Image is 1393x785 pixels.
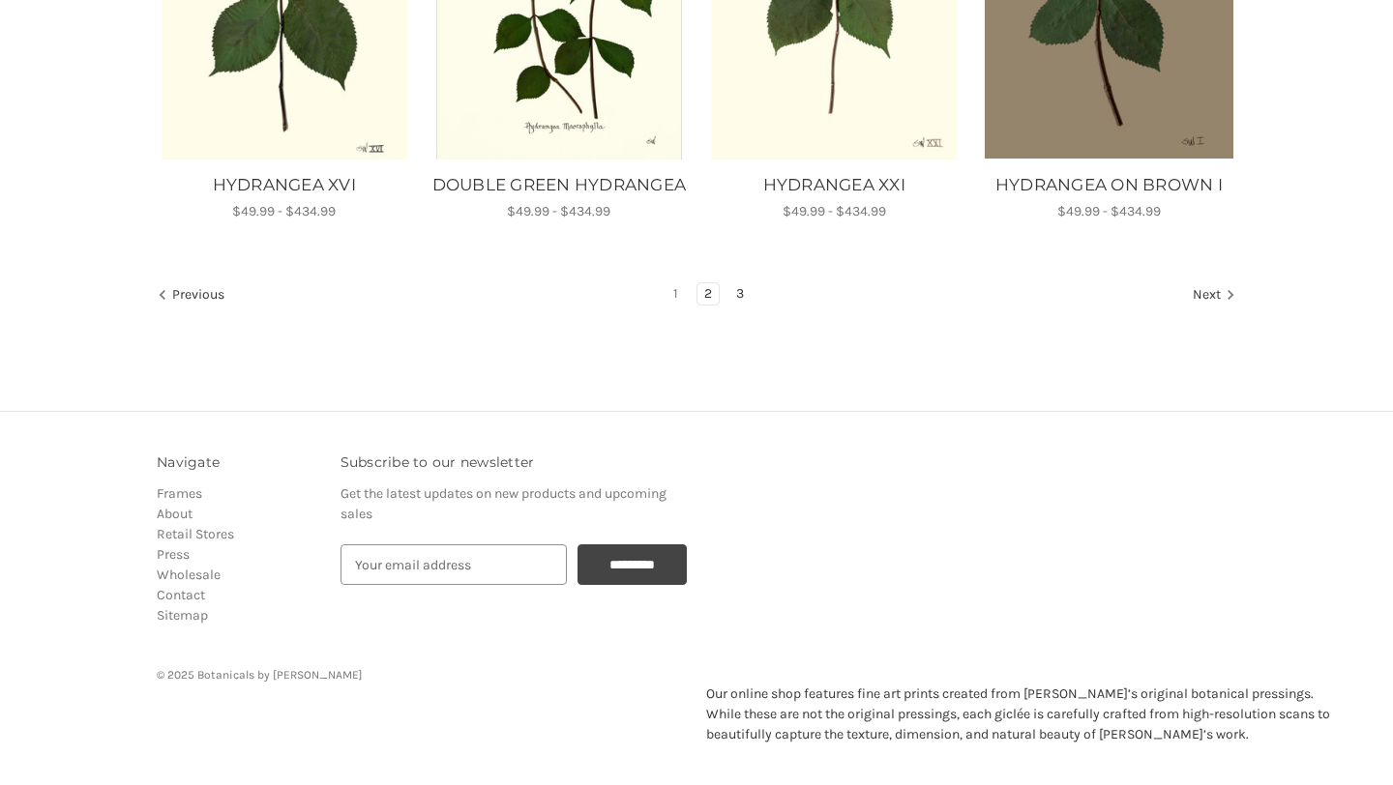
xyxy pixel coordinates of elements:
input: Your email address [341,544,567,585]
h3: Navigate [157,452,320,473]
a: Page 3 of 3 [729,283,751,305]
span: $49.99 - $434.99 [783,203,886,219]
p: © 2025 Botanicals by [PERSON_NAME] [157,666,1236,683]
a: Page 1 of 3 [667,283,685,305]
span: $49.99 - $434.99 [232,203,336,219]
a: HYDRANGEA ON BROWN I, Price range from $49.99 to $434.99 [982,173,1236,198]
p: Our online shop features fine art prints created from [PERSON_NAME]’s original botanical pressing... [706,683,1345,744]
p: Get the latest updates on new products and upcoming sales [341,483,687,524]
a: Contact [157,587,205,603]
a: Next [1186,283,1235,308]
a: HYDRANGEA XVI, Price range from $49.99 to $434.99 [157,173,411,198]
a: Wholesale [157,567,221,583]
span: $49.99 - $434.99 [507,203,610,219]
a: HYDRANGEA XXI, Price range from $49.99 to $434.99 [707,173,962,198]
h3: Subscribe to our newsletter [341,452,687,473]
a: Page 2 of 3 [697,283,719,305]
a: Retail Stores [157,526,234,542]
a: Press [157,546,190,563]
nav: pagination [157,282,1236,309]
a: About [157,506,193,522]
a: Previous [158,283,231,308]
span: $49.99 - $434.99 [1057,203,1161,219]
a: Frames [157,485,202,502]
a: Sitemap [157,607,208,624]
a: DOUBLE GREEN HYDRANGEA, Price range from $49.99 to $434.99 [431,173,686,198]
